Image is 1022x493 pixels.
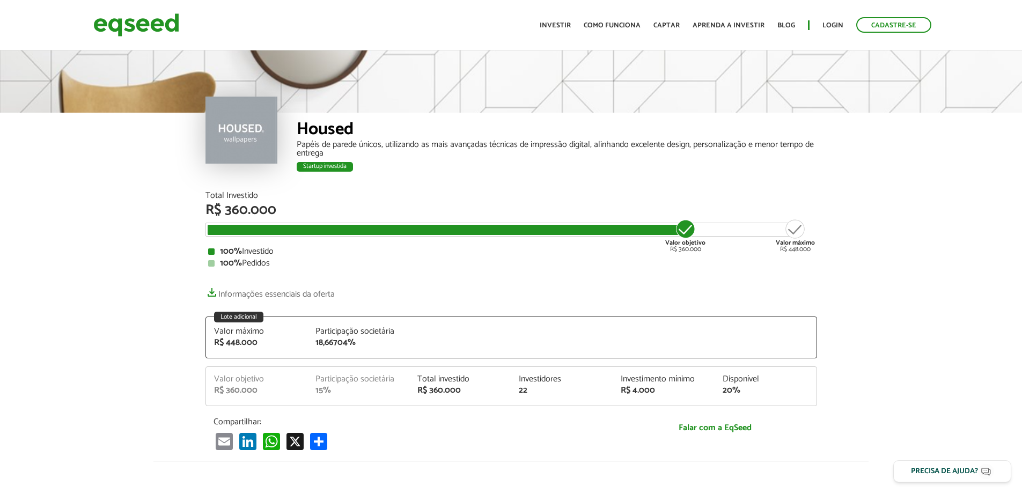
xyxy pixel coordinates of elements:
div: Participação societária [315,375,401,384]
div: R$ 360.000 [214,386,300,395]
div: R$ 360.000 [417,386,503,395]
div: Investidores [519,375,605,384]
a: WhatsApp [261,432,282,450]
img: EqSeed [93,11,179,39]
a: Investir [540,22,571,29]
div: 22 [519,386,605,395]
div: Housed [297,121,817,141]
div: R$ 360.000 [665,218,705,253]
div: R$ 360.000 [205,203,817,217]
strong: Valor máximo [776,238,815,248]
div: Investido [208,247,814,256]
strong: 100% [220,244,242,259]
a: X [284,432,306,450]
div: Valor máximo [214,327,300,336]
div: Disponível [723,375,808,384]
div: Valor objetivo [214,375,300,384]
a: Informações essenciais da oferta [205,284,335,299]
a: Cadastre-se [856,17,931,33]
a: Como funciona [584,22,641,29]
strong: 100% [220,256,242,270]
div: 15% [315,386,401,395]
a: Login [822,22,843,29]
div: Lote adicional [214,312,263,322]
strong: Valor objetivo [665,238,705,248]
a: Email [214,432,235,450]
div: R$ 4.000 [621,386,707,395]
div: Investimento mínimo [621,375,707,384]
a: Blog [777,22,795,29]
div: Participação societária [315,327,401,336]
a: Captar [653,22,680,29]
div: 20% [723,386,808,395]
a: Falar com a EqSeed [621,417,809,439]
a: Aprenda a investir [693,22,764,29]
div: 18,66704% [315,339,401,347]
div: Papéis de parede únicos, utilizando as mais avançadas técnicas de impressão digital, alinhando ex... [297,141,817,158]
div: R$ 448.000 [214,339,300,347]
div: Pedidos [208,259,814,268]
a: Compartilhar [308,432,329,450]
div: Startup investida [297,162,353,172]
div: Total investido [417,375,503,384]
p: Compartilhar: [214,417,605,427]
div: Total Investido [205,192,817,200]
a: LinkedIn [237,432,259,450]
div: R$ 448.000 [776,218,815,253]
